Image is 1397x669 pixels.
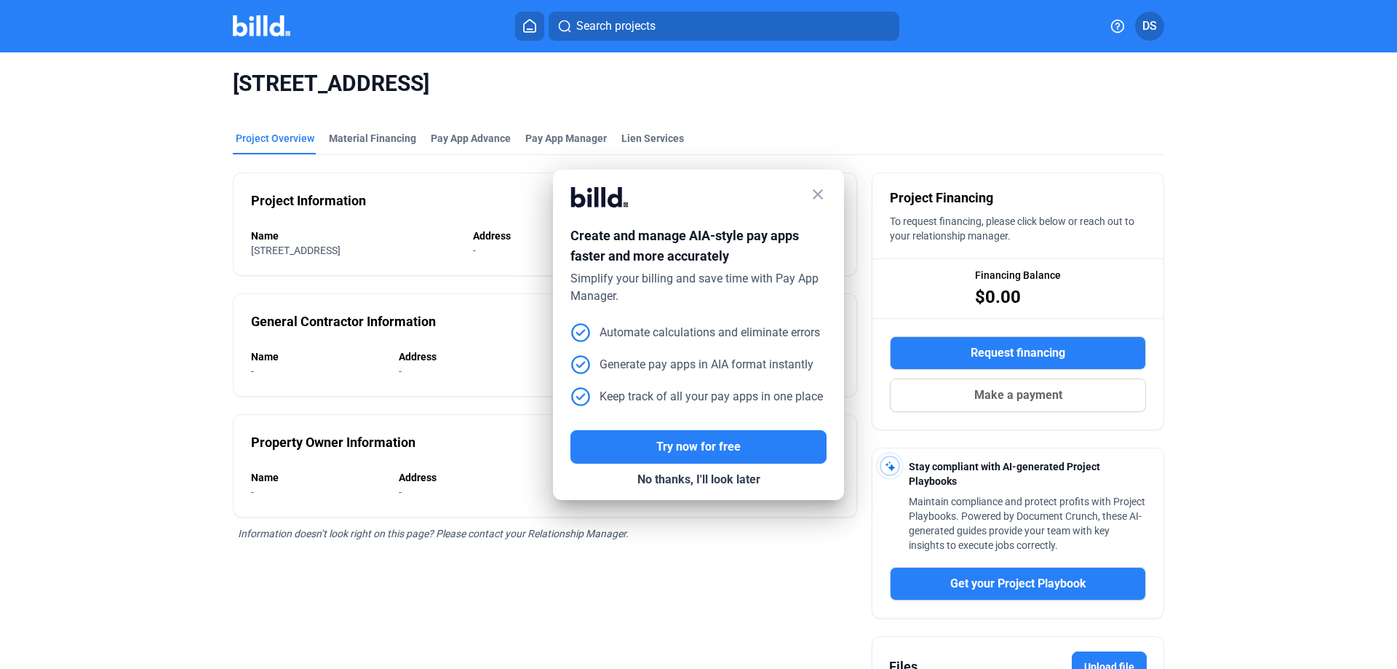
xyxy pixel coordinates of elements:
span: Project Financing [890,188,993,208]
div: General Contractor Information [251,312,436,332]
span: Maintain compliance and protect profits with Project Playbooks. Powered by Document Crunch, these... [909,496,1145,551]
span: Financing Balance [975,268,1061,282]
div: Keep track of all your pay apps in one place [570,387,823,407]
span: Get your Project Playbook [950,575,1086,593]
span: - [399,365,402,377]
div: Project Overview [236,131,314,146]
span: [STREET_ADDRESS] [251,245,341,256]
div: Address [399,349,542,364]
span: - [473,245,476,256]
span: Make a payment [974,387,1062,404]
span: Stay compliant with AI-generated Project Playbooks [909,461,1100,487]
button: Try now for free [570,430,827,464]
div: Name [251,470,384,485]
div: Lien Services [621,131,684,146]
div: Generate pay apps in AIA format instantly [570,355,813,375]
mat-icon: close [809,186,827,203]
div: Create and manage AIA-style pay apps faster and more accurately [570,226,827,270]
span: Information doesn’t look right on this page? Please contact your Relationship Manager. [238,528,629,539]
div: Material Financing [329,131,416,146]
span: Pay App Manager [525,131,607,146]
div: Pay App Advance [431,131,511,146]
span: To request financing, please click below or reach out to your relationship manager. [890,215,1134,242]
span: [STREET_ADDRESS] [233,70,1164,98]
div: Address [399,470,542,485]
span: $0.00 [975,285,1021,309]
div: Name [251,349,384,364]
span: - [251,365,254,377]
button: No thanks, I'll look later [570,464,827,496]
span: - [251,486,254,498]
span: - [399,486,402,498]
div: Automate calculations and eliminate errors [570,322,820,343]
div: Name [251,229,458,243]
div: Project Information [251,191,366,211]
div: Address [473,229,629,243]
div: Property Owner Information [251,432,415,453]
div: Simplify your billing and save time with Pay App Manager. [570,270,827,305]
span: Request financing [971,344,1065,362]
span: DS [1142,17,1157,35]
img: Billd Company Logo [233,15,290,36]
span: Search projects [576,17,656,35]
